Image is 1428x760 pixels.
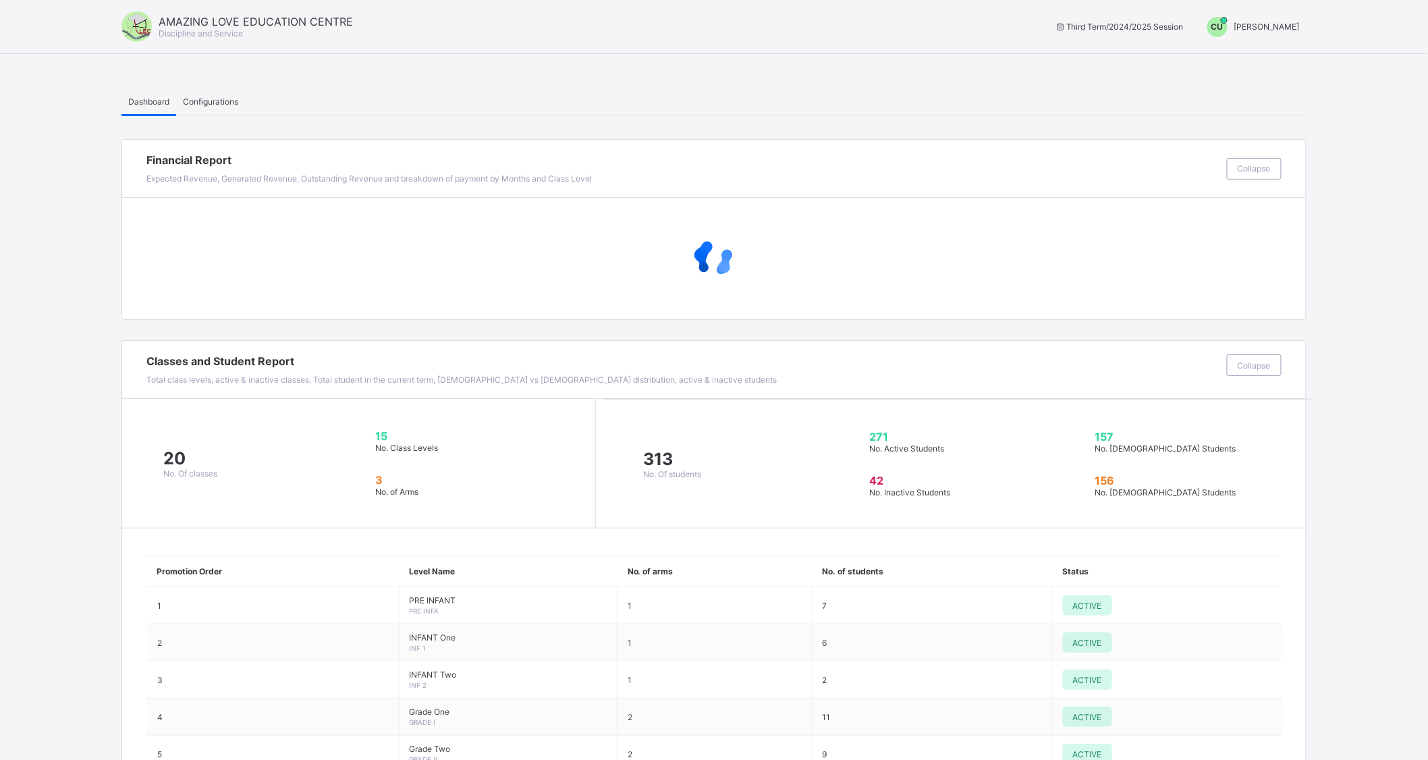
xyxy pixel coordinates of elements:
span: CU [1211,22,1224,32]
span: Collapse [1238,360,1271,371]
span: INF 1 [410,644,427,652]
td: 7 [812,587,1052,624]
span: [PERSON_NAME] [1234,22,1300,32]
td: 11 [812,699,1052,736]
th: Status [1052,556,1282,587]
span: Classes and Student Report [146,354,1220,368]
span: Total class levels, active & inactive classes, Total student in the current term, [DEMOGRAPHIC_DA... [146,375,777,385]
td: 1 [617,661,812,699]
span: Grade Two [410,744,607,754]
span: No. [DEMOGRAPHIC_DATA] Students [1095,487,1236,497]
span: No. Inactive Students [869,487,950,497]
span: 42 [869,474,1053,487]
span: session/term information [1055,22,1184,32]
span: No. of Arms [375,487,418,497]
span: Discipline and Service [159,28,243,38]
span: 20 [163,448,217,468]
th: No. of arms [617,556,812,587]
td: 6 [812,624,1052,661]
span: No. Of classes [163,468,217,479]
span: 157 [1095,430,1278,443]
th: Promotion Order [147,556,400,587]
span: 156 [1095,474,1278,487]
td: 2 [147,624,400,661]
span: Grade One [410,707,607,717]
span: 3 [375,473,557,487]
td: 4 [147,699,400,736]
span: AMAZING LOVE EDUCATION CENTRE [159,15,353,28]
span: 313 [644,449,702,469]
span: 15 [375,429,557,443]
span: No. Of students [644,469,702,479]
span: ACTIVE [1073,675,1102,685]
span: ACTIVE [1073,749,1102,759]
span: Expected Revenue, Generated Revenue, Outstanding Revenue and breakdown of payment by Months and C... [146,173,592,184]
span: No. Active Students [869,443,944,454]
span: ACTIVE [1073,638,1102,648]
th: No. of students [812,556,1052,587]
td: 1 [617,587,812,624]
td: 1 [617,624,812,661]
th: Level Name [399,556,617,587]
span: ACTIVE [1073,712,1102,722]
td: 3 [147,661,400,699]
span: 271 [869,430,1053,443]
span: Grade I [410,718,436,726]
td: 2 [617,699,812,736]
span: Dashboard [128,97,169,107]
span: PRE INFA [410,607,439,615]
span: INF 2 [410,681,427,689]
td: 1 [147,587,400,624]
span: INFANT One [410,632,607,643]
span: No. [DEMOGRAPHIC_DATA] Students [1095,443,1236,454]
span: No. Class Levels [375,443,438,453]
span: INFANT Two [410,670,607,680]
span: ACTIVE [1073,601,1102,611]
td: 2 [812,661,1052,699]
span: Configurations [183,97,238,107]
span: PRE INFANT [410,595,607,605]
span: Collapse [1238,163,1271,173]
span: Financial Report [146,153,1220,167]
